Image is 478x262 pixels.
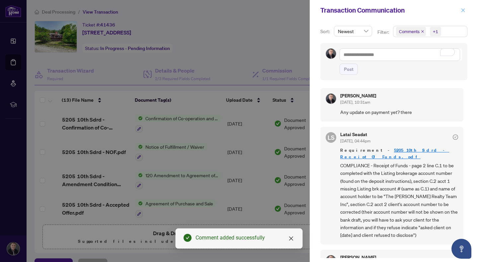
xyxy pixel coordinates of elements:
div: +1 [433,28,438,35]
span: LS [328,133,335,142]
span: COMPLIANCE - Receipt of Funds - page 2 line C.1 to be completed with the Listing brokerage accoun... [340,162,458,239]
img: Profile Icon [326,94,336,104]
p: Filter: [377,28,390,36]
a: 5205 10th Sdrd - Receipt Of Funds.pdf [340,147,449,160]
div: Comment added successfully [196,234,294,242]
p: Sort: [320,28,331,35]
h5: [PERSON_NAME] [340,255,376,260]
h5: [PERSON_NAME] [340,93,376,98]
span: Requirement - [340,147,458,160]
div: Transaction Communication [320,5,459,15]
span: Newest [338,26,368,36]
span: check-circle [184,234,192,242]
span: check-circle [453,134,458,140]
span: close [461,8,465,13]
span: [DATE], 04:44pm [340,138,370,143]
button: Post [340,64,358,75]
a: Close [287,235,295,242]
textarea: To enrich screen reader interactions, please activate Accessibility in Grammarly extension settings [340,48,460,61]
span: close [421,30,424,33]
span: Comments [399,28,420,35]
span: close [288,236,294,241]
h5: Latai Seadat [340,132,370,137]
img: Profile Icon [326,49,336,59]
span: [DATE], 10:31am [340,100,370,105]
button: Open asap [451,239,471,259]
span: Comments [396,27,426,36]
span: Any update on payment yet? there [340,108,458,116]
